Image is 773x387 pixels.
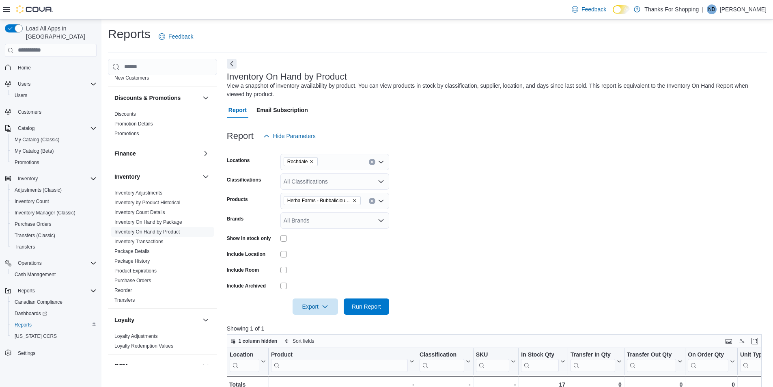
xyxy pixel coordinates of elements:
div: Loyalty [108,331,217,354]
button: Open list of options [378,217,384,224]
div: Product [271,351,408,359]
p: Showing 1 of 1 [227,324,767,333]
button: 1 column hidden [227,336,280,346]
a: Transfers [11,242,38,252]
a: Inventory Adjustments [114,190,162,196]
span: Email Subscription [256,102,308,118]
a: Home [15,63,34,73]
button: Discounts & Promotions [114,94,199,102]
h3: Discounts & Promotions [114,94,181,102]
button: My Catalog (Beta) [8,145,100,157]
span: 1 column hidden [239,338,277,344]
button: Users [8,90,100,101]
button: OCM [114,362,199,370]
button: Location [230,351,266,372]
div: Product [271,351,408,372]
button: Remove Rochdale from selection in this group [309,159,314,164]
button: Finance [201,149,211,158]
span: Herba Farms - Bubbalicious - Vape Cartridge - 1g [287,197,351,205]
span: ND [708,4,715,14]
a: Inventory On Hand by Package [114,219,182,225]
span: Export [297,298,333,315]
a: My Catalog (Classic) [11,135,63,145]
div: Inventory [108,188,217,308]
button: Inventory [201,172,211,182]
span: Feedback [168,32,193,41]
span: Users [18,81,30,87]
button: Loyalty [201,315,211,325]
span: Reorder [114,287,132,294]
button: Product [271,351,414,372]
span: Reports [18,288,35,294]
button: Reports [15,286,38,296]
span: Reports [15,286,97,296]
span: Promotions [15,159,39,166]
span: Rochdale [287,158,308,166]
div: In Stock Qty [521,351,559,359]
a: Promotions [114,131,139,136]
div: Nikki Dusyk [707,4,717,14]
span: Load All Apps in [GEOGRAPHIC_DATA] [23,24,97,41]
span: Inventory Count [15,198,49,205]
span: Washington CCRS [11,331,97,341]
a: Adjustments (Classic) [11,185,65,195]
label: Include Room [227,267,259,273]
span: Package Details [114,248,150,255]
button: Open list of options [378,159,384,165]
span: Home [18,65,31,71]
a: Users [11,91,30,100]
span: Inventory Manager (Classic) [15,210,75,216]
a: Inventory Transactions [114,239,164,244]
p: | [702,4,704,14]
input: Dark Mode [613,5,630,14]
button: Run Report [344,298,389,315]
button: Keyboard shortcuts [724,336,734,346]
p: Thanks For Shopping [644,4,699,14]
a: Transfers [114,297,135,303]
h3: OCM [114,362,128,370]
a: Purchase Orders [114,278,151,283]
div: SKU [476,351,510,359]
span: Transfers (Classic) [15,232,55,239]
span: Users [15,92,27,99]
button: Sort fields [281,336,317,346]
span: Discounts [114,111,136,117]
span: Customers [18,109,41,115]
button: Users [2,78,100,90]
button: Next [227,59,237,69]
a: Package History [114,258,150,264]
span: Purchase Orders [11,219,97,229]
span: Canadian Compliance [15,299,62,305]
button: Settings [2,347,100,359]
h3: Inventory [114,173,140,181]
div: Transfer In Qty [571,351,615,372]
span: Promotions [114,130,139,137]
button: Customers [2,106,100,118]
a: Promotions [11,158,43,167]
span: Users [15,79,97,89]
button: Inventory [15,174,41,184]
button: In Stock Qty [521,351,565,372]
span: Promotions [11,158,97,167]
span: Catalog [15,123,97,133]
button: Inventory Manager (Classic) [8,207,100,218]
span: Reports [15,322,32,328]
span: My Catalog (Beta) [15,148,54,154]
a: Inventory On Hand by Product [114,229,180,235]
span: Hide Parameters [273,132,316,140]
img: Cova [16,5,53,13]
span: Product Expirations [114,268,157,274]
span: Cash Management [15,271,56,278]
button: Inventory [2,173,100,184]
a: Product Expirations [114,268,157,274]
h3: Loyalty [114,316,134,324]
a: New Customers [114,75,149,81]
h1: Reports [108,26,151,42]
a: Promotion Details [114,121,153,127]
span: Sort fields [293,338,314,344]
button: Enter fullscreen [750,336,760,346]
